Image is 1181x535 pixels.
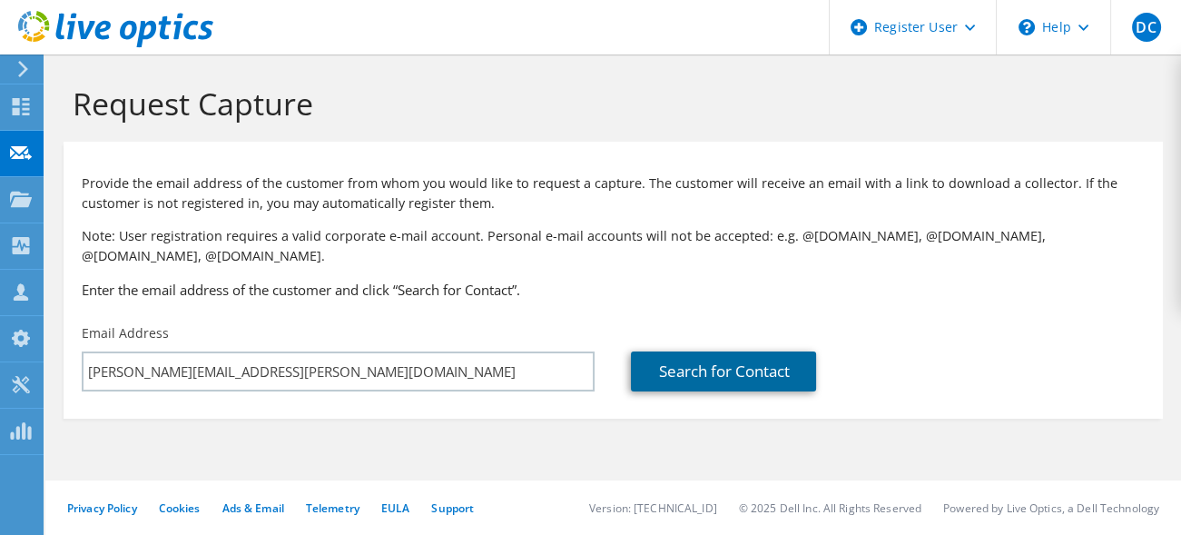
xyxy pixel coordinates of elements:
[82,226,1145,266] p: Note: User registration requires a valid corporate e-mail account. Personal e-mail accounts will ...
[222,500,284,516] a: Ads & Email
[431,500,474,516] a: Support
[1019,19,1035,35] svg: \n
[631,352,816,391] a: Search for Contact
[67,500,137,516] a: Privacy Policy
[73,84,1145,123] h1: Request Capture
[589,500,717,516] li: Version: [TECHNICAL_ID]
[306,500,359,516] a: Telemetry
[82,324,169,342] label: Email Address
[381,500,409,516] a: EULA
[739,500,921,516] li: © 2025 Dell Inc. All Rights Reserved
[1132,13,1161,42] span: DC
[943,500,1159,516] li: Powered by Live Optics, a Dell Technology
[82,173,1145,213] p: Provide the email address of the customer from whom you would like to request a capture. The cust...
[159,500,201,516] a: Cookies
[82,280,1145,300] h3: Enter the email address of the customer and click “Search for Contact”.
